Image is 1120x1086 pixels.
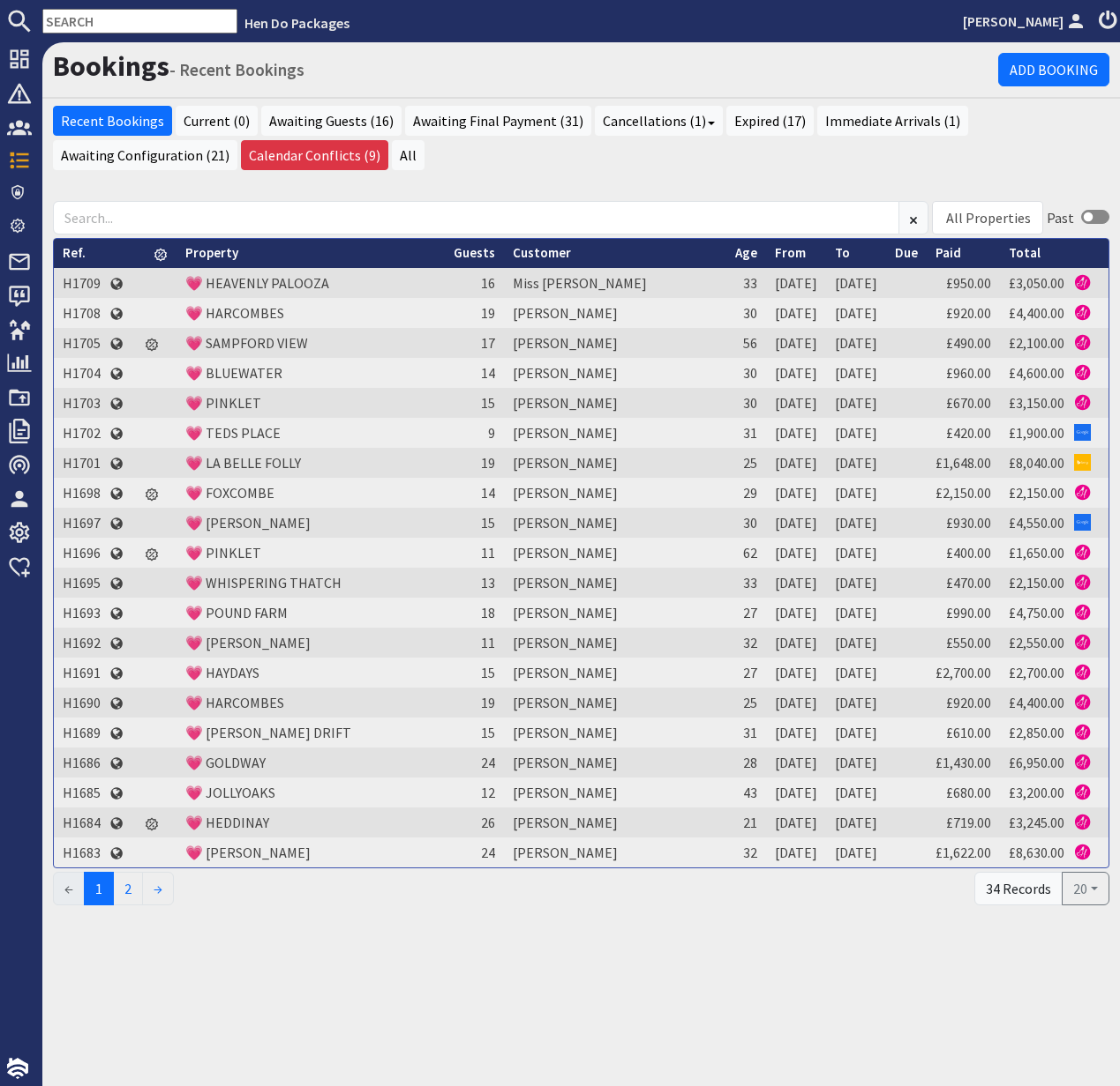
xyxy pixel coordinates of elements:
[1009,334,1064,352] a: £2,100.00
[936,754,991,771] a: £1,430.00
[946,394,991,412] a: £670.00
[766,748,826,777] td: [DATE]
[1074,844,1091,860] img: Referer: Hen Do Packages
[481,754,495,771] span: 24
[54,418,109,448] td: H1702
[54,598,109,628] td: H1693
[54,807,109,837] td: H1684
[826,328,886,358] td: [DATE]
[726,658,766,688] td: 27
[504,777,726,807] td: [PERSON_NAME]
[504,538,726,568] td: [PERSON_NAME]
[185,634,311,651] a: 💗 [PERSON_NAME]
[1074,514,1091,531] img: Referer: Google
[185,454,301,472] a: 💗 LA BELLE FOLLY
[826,298,886,328] td: [DATE]
[766,837,826,867] td: [DATE]
[766,658,826,688] td: [DATE]
[185,694,284,711] a: 💗 HARCOMBES
[826,807,886,837] td: [DATE]
[726,388,766,418] td: 30
[726,538,766,568] td: 62
[1074,274,1091,291] img: Referer: Hen Do Packages
[775,244,806,261] a: From
[1009,304,1064,322] a: £4,400.00
[826,748,886,777] td: [DATE]
[1074,814,1091,830] img: Referer: Hen Do Packages
[946,574,991,591] a: £470.00
[504,837,726,867] td: [PERSON_NAME]
[84,872,114,905] span: 1
[185,334,308,352] a: 💗 SAMPFORD VIEW
[481,814,495,831] span: 26
[766,328,826,358] td: [DATE]
[142,872,174,905] a: →
[176,106,258,136] a: Current (0)
[185,724,351,741] a: 💗 [PERSON_NAME] DRIFT
[244,14,350,32] a: Hen Do Packages
[481,784,495,801] span: 12
[1074,394,1091,411] img: Referer: Hen Do Packages
[53,140,237,170] a: Awaiting Configuration (21)
[54,718,109,748] td: H1689
[185,844,311,861] a: 💗 [PERSON_NAME]
[766,448,826,478] td: [DATE]
[392,140,425,170] a: All
[726,358,766,388] td: 30
[998,53,1109,86] a: Add Booking
[54,748,109,777] td: H1686
[241,140,388,170] a: Calendar Conflicts (9)
[974,872,1063,905] div: 34 Records
[1074,484,1091,501] img: Referer: Hen Do Packages
[7,1058,28,1079] img: staytech_i_w-64f4e8e9ee0a9c174fd5317b4b171b261742d2d393467e5bdba4413f4f884c10.svg
[481,844,495,861] span: 24
[1074,364,1091,381] img: Referer: Hen Do Packages
[726,418,766,448] td: 31
[1074,694,1091,710] img: Referer: Hen Do Packages
[481,574,495,591] span: 13
[946,514,991,532] a: £930.00
[1009,844,1064,861] a: £8,630.00
[726,268,766,298] td: 33
[726,628,766,658] td: 32
[513,244,571,261] a: Customer
[946,634,991,651] a: £550.00
[936,244,961,261] a: Paid
[1009,664,1064,681] a: £2,700.00
[886,239,927,268] th: Due
[1009,694,1064,711] a: £4,400.00
[826,358,886,388] td: [DATE]
[946,604,991,621] a: £990.00
[946,424,991,442] a: £420.00
[481,634,495,651] span: 11
[481,484,495,502] span: 14
[726,106,814,136] a: Expired (17)
[1009,574,1064,591] a: £2,150.00
[1074,634,1091,651] img: Referer: Hen Do Packages
[826,777,886,807] td: [DATE]
[826,448,886,478] td: [DATE]
[504,298,726,328] td: [PERSON_NAME]
[54,658,109,688] td: H1691
[595,106,723,136] a: Cancellations (1)
[185,244,238,261] a: Property
[766,478,826,508] td: [DATE]
[963,11,1088,32] a: [PERSON_NAME]
[946,304,991,322] a: £920.00
[113,872,143,905] a: 2
[481,334,495,352] span: 17
[932,201,1043,234] div: Combobox
[481,514,495,532] span: 15
[504,807,726,837] td: [PERSON_NAME]
[504,478,726,508] td: [PERSON_NAME]
[726,688,766,718] td: 25
[1009,544,1064,562] a: £1,650.00
[1074,604,1091,621] img: Referer: Hen Do Packages
[504,568,726,598] td: [PERSON_NAME]
[826,508,886,538] td: [DATE]
[504,328,726,358] td: [PERSON_NAME]
[504,598,726,628] td: [PERSON_NAME]
[766,538,826,568] td: [DATE]
[504,628,726,658] td: [PERSON_NAME]
[946,207,1031,228] div: All Properties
